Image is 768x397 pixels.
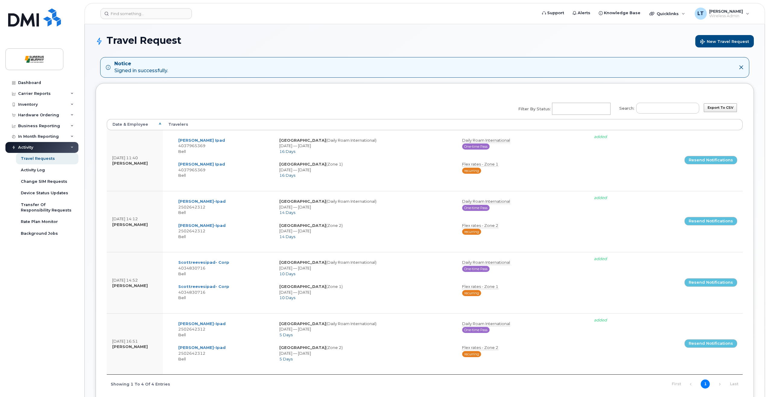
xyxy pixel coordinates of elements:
[730,379,739,389] a: Last
[274,195,457,219] td: (Daily Roam International) [DATE] — [DATE]
[112,283,148,288] strong: [PERSON_NAME]
[279,210,295,215] span: 14 Days
[107,130,163,191] td: [DATE] 11:40
[552,103,609,114] input: Filter by Status:
[279,199,326,204] strong: [GEOGRAPHIC_DATA]
[594,134,607,139] i: added
[518,106,551,112] span: Filter by Status:
[462,284,498,289] span: Flex rates - Zone 1
[178,199,226,204] a: [PERSON_NAME]-Ipad
[594,195,607,200] i: added
[279,321,326,326] strong: [GEOGRAPHIC_DATA]
[700,39,749,45] span: New Travel Request
[462,321,510,326] span: Daily Roam International
[178,162,225,166] a: [PERSON_NAME] Ipad
[672,379,681,389] a: First
[684,278,737,287] a: Resend Notifications
[462,351,481,357] span: Recurring (AUTO renewal every 30 days)
[178,138,225,143] a: [PERSON_NAME] Ipad
[679,119,743,130] th: : activate to sort column ascending
[279,223,326,228] strong: [GEOGRAPHIC_DATA]
[462,345,498,350] span: Flex rates - Zone 2
[274,341,457,365] td: (Zone 2) [DATE] — [DATE]
[173,158,274,182] td: 4037965369 Bell
[462,266,490,272] span: 30 days pass
[279,149,295,154] span: 16 Days
[462,290,481,296] span: Recurring (AUTO renewal every 30 days)
[274,158,457,182] td: (Zone 1) [DATE] — [DATE]
[178,223,226,228] a: [PERSON_NAME]-Ipad
[279,332,293,337] span: 5 Days
[107,191,163,252] td: [DATE] 14:12
[686,380,695,389] a: Previous
[274,317,457,341] td: (Daily Roam International) [DATE] — [DATE]
[615,99,699,116] label: Search:
[96,35,754,47] h1: Travel Request
[636,103,699,114] input: Search:
[173,317,274,341] td: 2502642312 Bell
[173,280,274,304] td: 4034830716 Bell
[462,199,510,204] span: Daily Roam International
[462,168,481,174] span: Recurring (AUTO renewal every 30 days)
[173,219,274,243] td: 2502642312 Bell
[279,234,295,239] span: 14 Days
[107,252,163,313] td: [DATE] 14:52
[701,379,710,389] a: 1
[279,162,326,166] strong: [GEOGRAPHIC_DATA]
[112,222,148,227] strong: [PERSON_NAME]
[462,205,490,211] span: 30 days pass
[695,35,754,47] button: New Travel Request
[173,341,274,365] td: 2502642312 Bell
[178,345,226,350] a: [PERSON_NAME]-Ipad
[178,260,229,265] a: Scottreevesipad- Corp
[279,295,295,300] span: 10 Days
[173,256,274,280] td: 4034830716 Bell
[279,345,326,350] strong: [GEOGRAPHIC_DATA]
[274,256,457,280] td: (Daily Roam International) [DATE] — [DATE]
[107,119,163,130] th: Date &amp; Employee: activate to sort column descending
[112,344,148,349] strong: [PERSON_NAME]
[173,195,274,219] td: 2502642312 Bell
[462,162,498,167] span: Flex rates - Zone 1
[274,280,457,304] td: (Zone 1) [DATE] — [DATE]
[112,161,148,166] strong: [PERSON_NAME]
[178,321,226,326] a: [PERSON_NAME]-Ipad
[279,173,295,178] span: 16 Days
[114,60,168,67] strong: Notice
[684,217,737,225] a: Resend Notifications
[173,134,274,158] td: 4037965369 Bell
[684,339,737,348] a: Resend Notifications
[114,60,168,74] div: Signed in successfully.
[462,223,498,228] span: Flex rates - Zone 2
[708,105,733,110] span: Export to CSV
[684,156,737,164] a: Resend Notifications
[594,256,607,261] i: added
[715,380,724,389] a: Next
[279,271,295,276] span: 10 Days
[279,138,326,143] strong: [GEOGRAPHIC_DATA]
[178,284,229,289] a: Scottreevesipad- Corp
[107,313,163,374] td: [DATE] 16:51
[462,229,481,235] span: Recurring (AUTO renewal every 30 days)
[594,318,607,322] i: added
[462,138,510,143] span: Daily Roam International
[279,260,326,265] strong: [GEOGRAPHIC_DATA]
[462,260,510,265] span: Daily Roam International
[163,119,679,130] th: Travelers: activate to sort column ascending
[107,379,170,389] div: Showing 1 to 4 of 4 entries
[274,219,457,243] td: (Zone 2) [DATE] — [DATE]
[462,327,490,333] span: 30 days pass
[279,284,326,289] strong: [GEOGRAPHIC_DATA]
[462,144,490,150] span: 30 days pass
[279,357,293,361] span: 5 Days
[274,134,457,158] td: (Daily Roam International) [DATE] — [DATE]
